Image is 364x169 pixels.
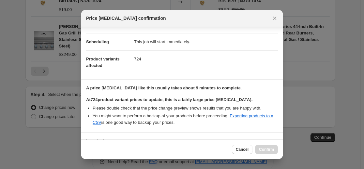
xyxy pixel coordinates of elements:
[134,50,278,68] dd: 724
[86,97,252,102] b: At 724 product variant prices to update, this is a fairly large price [MEDICAL_DATA].
[86,57,120,68] span: Product variants affected
[86,85,242,90] b: A price [MEDICAL_DATA] like this usually takes about 9 minutes to complete.
[86,138,278,143] h3: Important
[134,33,278,50] dd: This job will start immediately.
[270,14,279,23] button: Close
[93,113,273,125] a: Exporting products to a CSV
[86,39,109,44] span: Scheduling
[86,15,166,21] span: Price [MEDICAL_DATA] confirmation
[236,147,249,152] span: Cancel
[93,113,278,126] li: You might want to perform a backup of your products before proceeding. is one good way to backup ...
[93,105,278,111] li: Please double check that the price change preview shows results that you are happy with.
[232,145,252,154] button: Cancel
